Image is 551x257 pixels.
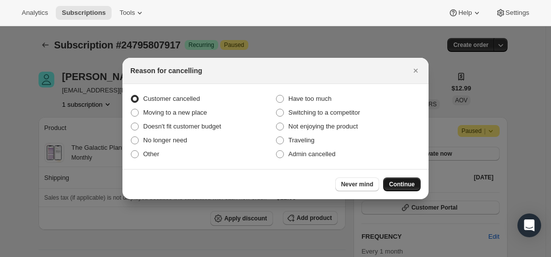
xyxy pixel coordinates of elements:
[409,64,423,78] button: Close
[143,123,221,130] span: Doesn't fit customer budget
[442,6,487,20] button: Help
[143,109,207,116] span: Moving to a new place
[288,150,335,158] span: Admin cancelled
[62,9,106,17] span: Subscriptions
[119,9,135,17] span: Tools
[22,9,48,17] span: Analytics
[490,6,535,20] button: Settings
[143,95,200,102] span: Customer cancelled
[288,136,315,144] span: Traveling
[383,177,421,191] button: Continue
[288,109,360,116] span: Switching to a competitor
[458,9,472,17] span: Help
[335,177,379,191] button: Never mind
[56,6,112,20] button: Subscriptions
[130,66,202,76] h2: Reason for cancelling
[389,180,415,188] span: Continue
[143,150,159,158] span: Other
[143,136,187,144] span: No longer need
[341,180,373,188] span: Never mind
[517,214,541,237] div: Open Intercom Messenger
[288,95,331,102] span: Have too much
[16,6,54,20] button: Analytics
[506,9,529,17] span: Settings
[288,123,358,130] span: Not enjoying the product
[114,6,151,20] button: Tools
